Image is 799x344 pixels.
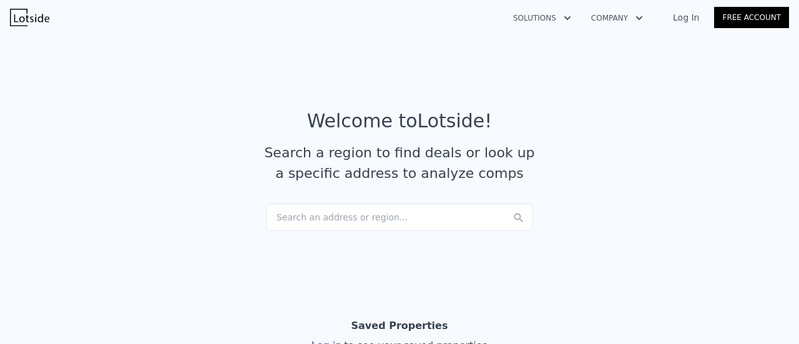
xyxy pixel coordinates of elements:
a: Free Account [714,7,789,28]
div: Search a region to find deals or look up a specific address to analyze comps [260,142,539,184]
div: Saved Properties [351,313,448,338]
a: Log In [658,11,714,24]
img: Lotside [10,9,49,26]
div: Welcome to Lotside ! [307,110,493,132]
div: Search an address or region... [266,204,533,231]
button: Solutions [503,7,581,29]
button: Company [581,7,653,29]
